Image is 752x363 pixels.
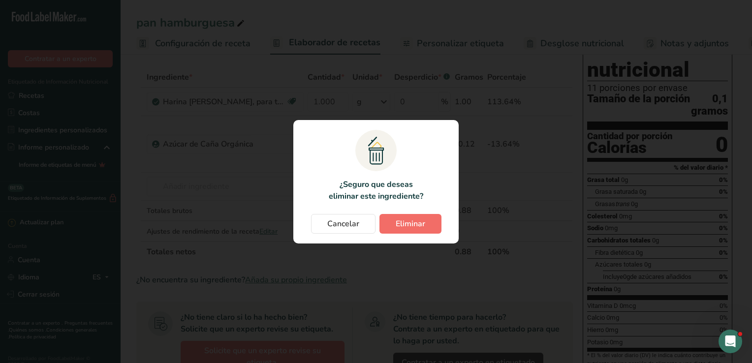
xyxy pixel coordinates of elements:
button: Cancelar [311,214,376,234]
p: ¿Seguro que deseas eliminar este ingrediente? [325,179,427,202]
button: Eliminar [379,214,441,234]
span: Cancelar [327,218,359,230]
span: Eliminar [396,218,425,230]
iframe: Intercom live chat [719,330,742,353]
